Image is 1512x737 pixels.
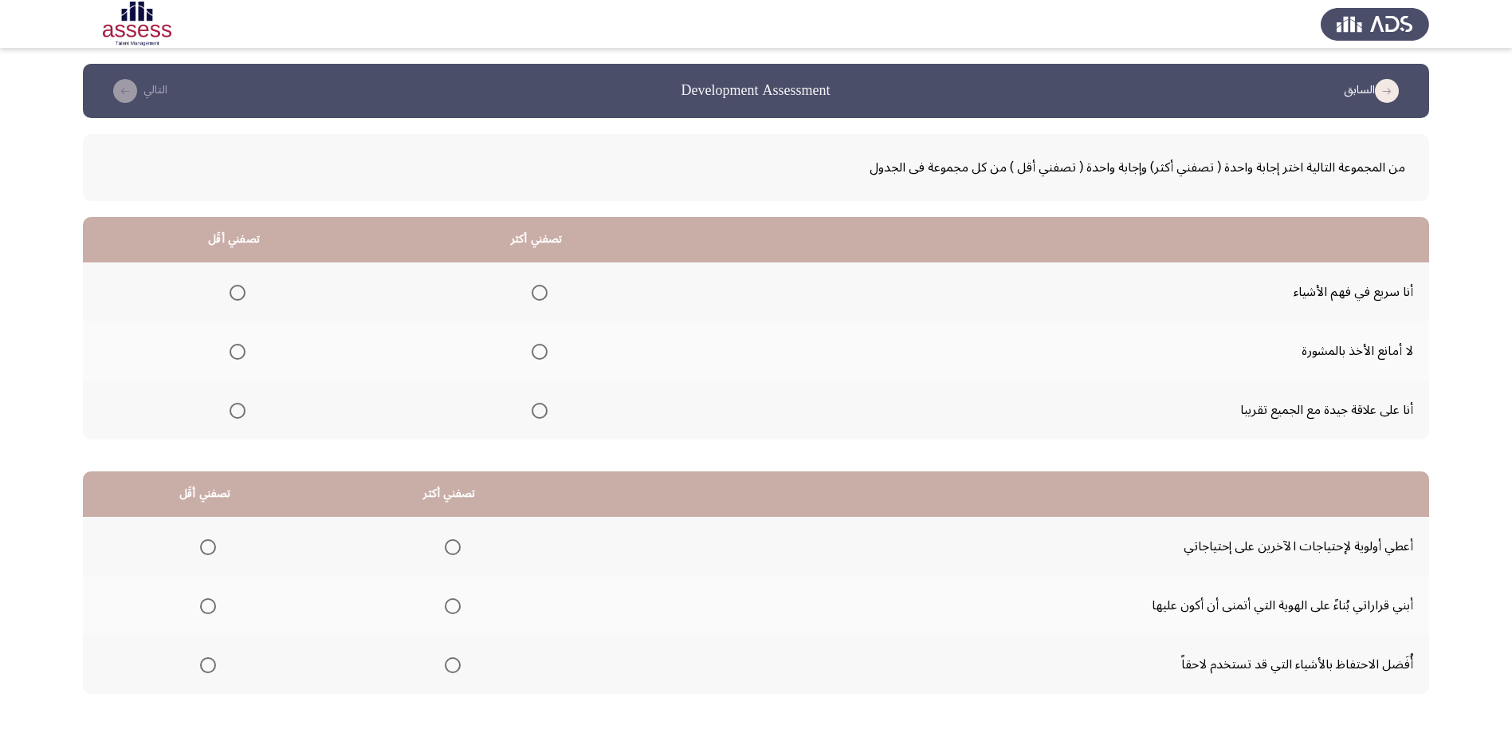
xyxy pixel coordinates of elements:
img: Assessment logo of Development Assessment R1 (EN/AR) [83,2,191,46]
th: تصفني أكثر [327,471,571,517]
button: check the missing [102,78,172,104]
mat-radio-group: Select an option [525,278,548,305]
th: تصفني أقَل [83,471,327,517]
td: أعطي أولوية لإحتياجات الآخرين على إحتياجاتي [571,517,1429,576]
mat-radio-group: Select an option [438,533,461,560]
mat-radio-group: Select an option [438,651,461,678]
td: أُفَضل الاحتفاظ بالأشياء التي قد تستخدم لاحقاً [571,635,1429,694]
td: أبني قراراتي بُناءً على الهوية التي أتمنى أن أكون عليها [571,576,1429,635]
td: أنا سريع في فهم الأشياء [688,262,1429,321]
img: Assess Talent Management logo [1321,2,1429,46]
mat-radio-group: Select an option [194,533,216,560]
mat-radio-group: Select an option [223,278,245,305]
mat-radio-group: Select an option [438,592,461,619]
th: تصفني أكثر [385,217,688,262]
th: تصفني أقَل [83,217,385,262]
mat-radio-group: Select an option [194,592,216,619]
mat-radio-group: Select an option [525,396,548,424]
td: لا أمانع الأخذ بالمشورة [688,321,1429,380]
h3: Development Assessment [681,81,831,100]
mat-radio-group: Select an option [525,337,548,365]
span: من المجموعة التالية اختر إجابة واحدة ( تصفني أكثر) وإجابة واحدة ( تصفني أقل ) من كل مجموعة فى الجدول [107,154,1405,181]
mat-radio-group: Select an option [223,396,245,424]
mat-radio-group: Select an option [194,651,216,678]
button: load previous page [1339,78,1410,104]
mat-radio-group: Select an option [223,337,245,365]
td: أنا على علاقة جيدة مع الجميع تقريبا [688,380,1429,439]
